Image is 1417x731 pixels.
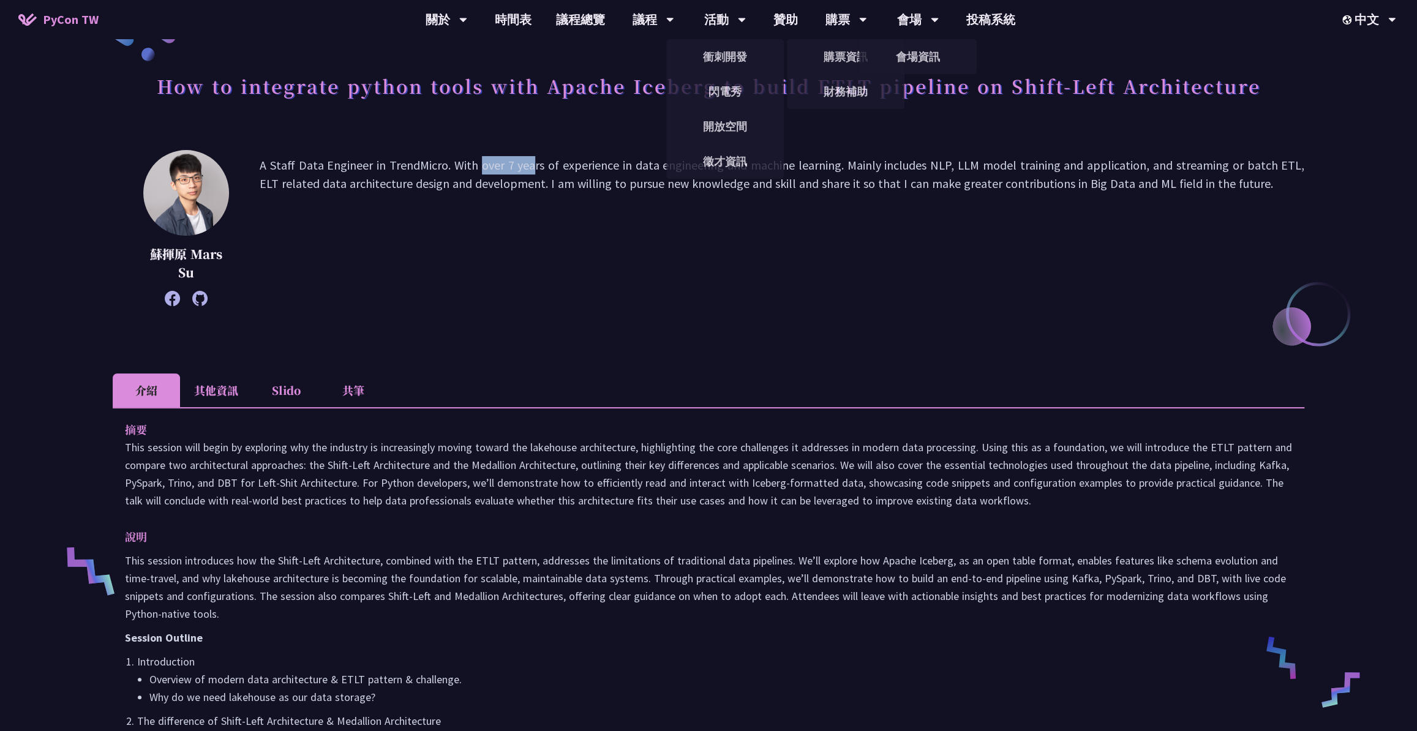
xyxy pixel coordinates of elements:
[143,245,229,282] p: 蘇揮原 Mars Su
[260,156,1304,300] p: A Staff Data Engineer in TrendMicro. With over 7 years of experience in data engineering and mach...
[180,373,252,407] li: 其他資訊
[125,631,203,645] strong: Session Outline
[137,653,1292,670] p: Introduction
[666,147,784,176] a: 徵才資訊
[859,42,977,71] a: 會場資訊
[149,670,1292,688] li: Overview of modern data architecture & ETLT pattern & challenge.
[787,77,904,106] a: 財務補助
[113,373,180,407] li: 介紹
[125,528,1268,545] p: 說明
[125,438,1292,509] p: This session will begin by exploring why the industry is increasingly moving toward the lakehouse...
[666,42,784,71] a: 衝刺開發
[43,10,99,29] span: PyCon TW
[252,373,320,407] li: Slido
[125,552,1292,623] p: This session introduces how the Shift-Left Architecture, combined with the ETLT pattern, addresse...
[137,712,1292,730] p: The difference of Shift-Left Architecture & Medallion Architecture
[666,77,784,106] a: 閃電秀
[320,373,387,407] li: 共筆
[787,42,904,71] a: 購票資訊
[18,13,37,26] img: Home icon of PyCon TW 2025
[125,421,1268,438] p: 摘要
[149,688,1292,706] li: Why do we need lakehouse as our data storage?
[157,67,1261,104] h1: How to integrate python tools with Apache Iceberg to build ETLT pipeline on Shift-Left Architecture
[6,4,111,35] a: PyCon TW
[1342,15,1355,24] img: Locale Icon
[143,150,229,236] img: 蘇揮原 Mars Su
[666,112,784,141] a: 開放空間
